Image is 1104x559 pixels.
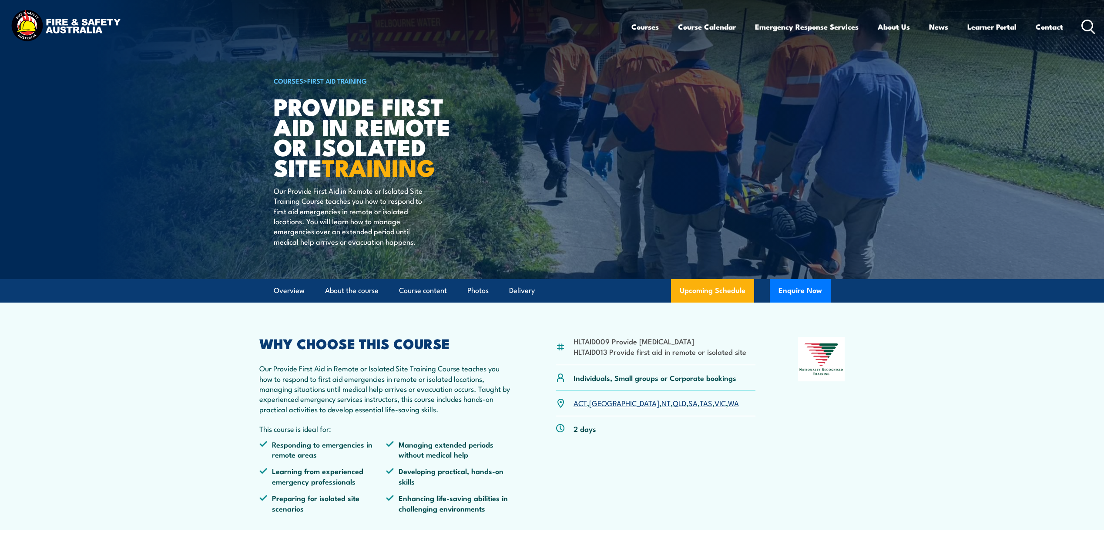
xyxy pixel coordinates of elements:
[386,466,513,486] li: Developing practical, hands-on skills
[661,397,671,408] a: NT
[274,279,305,302] a: Overview
[755,15,859,38] a: Emergency Response Services
[274,76,303,85] a: COURSES
[307,76,367,85] a: First Aid Training
[274,96,489,177] h1: Provide First Aid in Remote or Isolated Site
[259,439,386,460] li: Responding to emergencies in remote areas
[574,398,739,408] p: , , , , , , ,
[325,279,379,302] a: About the course
[678,15,736,38] a: Course Calendar
[509,279,535,302] a: Delivery
[274,185,433,246] p: Our Provide First Aid in Remote or Isolated Site Training Course teaches you how to respond to fi...
[589,397,659,408] a: [GEOGRAPHIC_DATA]
[715,397,726,408] a: VIC
[1036,15,1063,38] a: Contact
[878,15,910,38] a: About Us
[574,347,746,357] li: HLTAID013 Provide first aid in remote or isolated site
[259,424,513,434] p: This course is ideal for:
[770,279,831,303] button: Enquire Now
[700,397,712,408] a: TAS
[322,148,435,185] strong: TRAINING
[967,15,1017,38] a: Learner Portal
[574,336,746,346] li: HLTAID009 Provide [MEDICAL_DATA]
[274,75,489,86] h6: >
[728,397,739,408] a: WA
[631,15,659,38] a: Courses
[798,337,845,381] img: Nationally Recognised Training logo.
[386,439,513,460] li: Managing extended periods without medical help
[259,466,386,486] li: Learning from experienced emergency professionals
[574,424,596,434] p: 2 days
[259,493,386,513] li: Preparing for isolated site scenarios
[259,363,513,414] p: Our Provide First Aid in Remote or Isolated Site Training Course teaches you how to respond to fi...
[467,279,489,302] a: Photos
[399,279,447,302] a: Course content
[673,397,686,408] a: QLD
[929,15,948,38] a: News
[688,397,698,408] a: SA
[386,493,513,513] li: Enhancing life-saving abilities in challenging environments
[259,337,513,349] h2: WHY CHOOSE THIS COURSE
[574,397,587,408] a: ACT
[671,279,754,303] a: Upcoming Schedule
[574,373,736,383] p: Individuals, Small groups or Corporate bookings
